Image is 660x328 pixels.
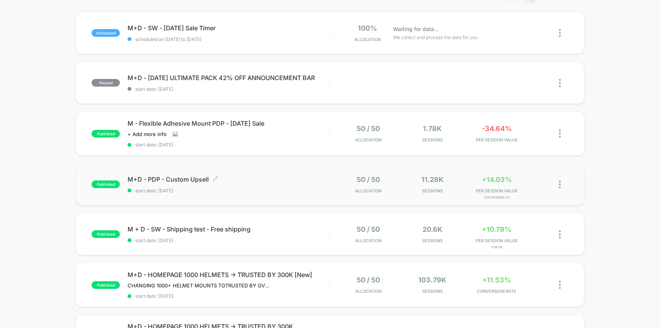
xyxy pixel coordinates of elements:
span: CONVERSION RATE [467,289,527,294]
span: published [92,130,120,138]
span: +11.53% [482,276,511,284]
span: scheduled [92,29,120,37]
span: PER SESSION VALUE [467,137,527,143]
span: start date: [DATE] [128,188,330,194]
span: 50 / 50 [357,225,380,233]
span: start date: [DATE] [128,293,330,299]
img: close [559,29,561,37]
span: 50 / 50 [357,175,380,184]
img: close [559,79,561,87]
span: M+D - HOMEPAGE 1000 HELMETS -> TRUSTED BY 300K [New] [128,271,330,279]
span: start date: [DATE] [128,142,330,148]
span: Sessions [402,137,463,143]
span: Allocation [355,238,382,243]
img: close [559,130,561,138]
span: PER SESSION VALUE [467,188,527,194]
span: CHANGING 1000+ HELMET MOUNTS TOTRUSTED BY OVER 300,000 RIDERS ON HOMEPAGE DESKTOP AND MOBILE [128,282,270,289]
span: Allocation [354,37,381,42]
span: +10.79% [482,225,511,233]
span: M - Flexible Adhesive Mount PDP - [DATE] Sale [128,120,330,127]
span: 100% [358,24,377,32]
span: M+D - [DATE] ULTIMATE PACK 42% OFF ANNOUNCEMENT BAR [128,74,330,82]
span: start date: [DATE] [128,238,330,243]
img: close [559,281,561,289]
span: published [92,180,120,188]
span: for Design2-V1 [467,195,527,199]
span: Sessions [402,238,463,243]
span: We collect and process the data for you [393,34,478,41]
span: published [92,281,120,289]
span: M+D - SW - [DATE] Sale Timer [128,24,330,32]
span: M+D - PDP - Custom Upsell [128,175,330,183]
span: for 39 [467,245,527,249]
img: close [559,230,561,238]
span: 20.6k [423,225,442,233]
span: 11.28k [421,175,444,184]
span: +14.03% [482,175,512,184]
span: PER SESSION VALUE [467,238,527,243]
span: Sessions [402,188,463,194]
span: 50 / 50 [357,276,380,284]
span: start date: [DATE] [128,86,330,92]
img: close [559,180,561,189]
span: scheduled on [DATE] to [DATE] [128,36,330,42]
span: Allocation [355,137,382,143]
span: Allocation [355,188,382,194]
span: 50 / 50 [357,125,380,133]
span: M + D - SW - Shipping test - Free shipping [128,225,330,233]
span: Waiting for data... [393,25,439,33]
span: Sessions [402,289,463,294]
span: -34.64% [482,125,512,133]
span: published [92,230,120,238]
span: paused [92,79,120,87]
span: Allocation [355,289,382,294]
span: + Add more info [128,131,167,137]
span: 1.78k [423,125,442,133]
span: 103.79k [418,276,446,284]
